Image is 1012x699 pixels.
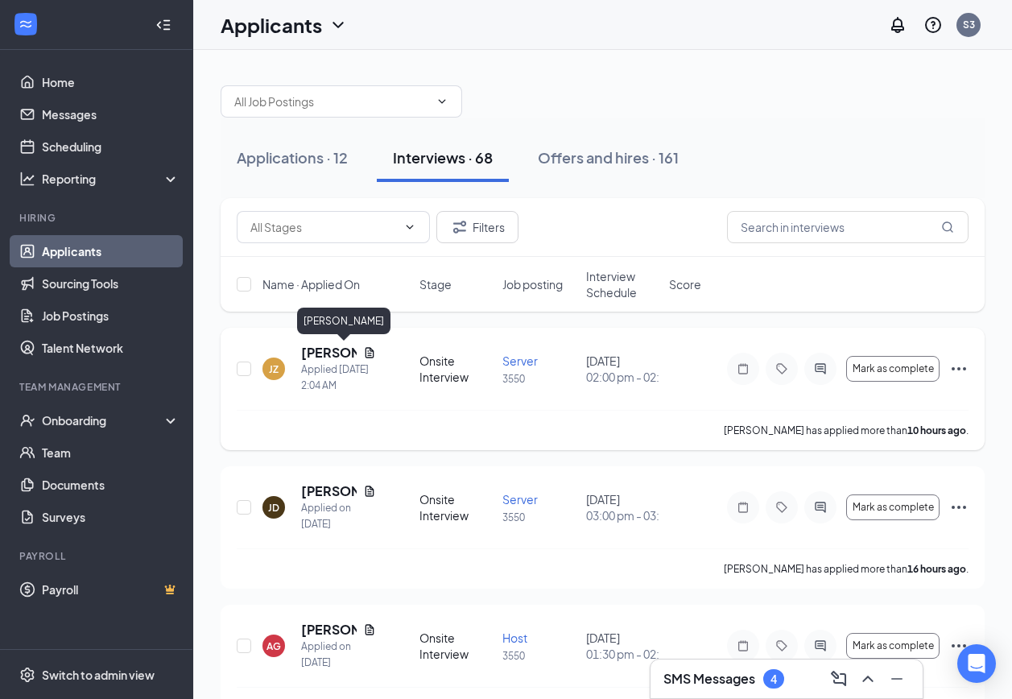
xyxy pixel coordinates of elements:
svg: Filter [450,217,469,237]
svg: ChevronDown [436,95,448,108]
a: PayrollCrown [42,573,180,606]
div: Hiring [19,211,176,225]
p: 3550 [502,511,576,524]
svg: Document [363,623,376,636]
span: Job posting [502,276,563,292]
svg: Note [733,501,753,514]
svg: Ellipses [949,359,969,378]
b: 10 hours ago [907,424,966,436]
svg: Ellipses [949,498,969,517]
div: Offers and hires · 161 [538,147,679,168]
span: Mark as complete [853,363,934,374]
div: 4 [770,672,777,686]
svg: Document [363,346,376,359]
span: 03:00 pm - 03:30 pm [586,507,659,523]
svg: Note [733,639,753,652]
svg: ComposeMessage [829,669,849,689]
div: Team Management [19,380,176,394]
button: ChevronUp [855,666,881,692]
svg: Analysis [19,171,35,187]
div: Reporting [42,171,180,187]
svg: ActiveChat [811,639,830,652]
div: JD [268,501,279,515]
button: Filter Filters [436,211,518,243]
svg: Ellipses [949,636,969,656]
svg: ActiveChat [811,501,830,514]
div: [DATE] [586,491,659,523]
div: Payroll [19,549,176,563]
a: Messages [42,98,180,130]
span: Mark as complete [853,502,934,513]
a: Applicants [42,235,180,267]
a: Documents [42,469,180,501]
button: ComposeMessage [826,666,852,692]
svg: Tag [772,501,791,514]
svg: MagnifyingGlass [941,221,954,234]
div: Applied on [DATE] [301,639,376,671]
svg: Settings [19,667,35,683]
svg: ChevronDown [328,15,348,35]
svg: ActiveChat [811,362,830,375]
h5: [PERSON_NAME] [301,344,357,362]
svg: Document [363,485,376,498]
span: Interview Schedule [586,268,659,300]
p: 3550 [502,372,576,386]
div: Onboarding [42,412,166,428]
a: Home [42,66,180,98]
svg: ChevronDown [403,221,416,234]
span: Server [502,354,538,368]
svg: Note [733,362,753,375]
div: [DATE] [586,630,659,662]
h5: [PERSON_NAME] [301,621,357,639]
button: Minimize [884,666,910,692]
button: Mark as complete [846,356,940,382]
svg: Tag [772,362,791,375]
div: Open Intercom Messenger [957,644,996,683]
div: Applications · 12 [237,147,348,168]
span: Name · Applied On [262,276,360,292]
svg: Minimize [887,669,907,689]
div: Onsite Interview [419,353,493,385]
span: Server [502,492,538,507]
a: Sourcing Tools [42,267,180,300]
span: 01:30 pm - 02:00 pm [586,646,659,662]
span: Mark as complete [853,640,934,651]
div: [DATE] [586,353,659,385]
a: Scheduling [42,130,180,163]
h1: Applicants [221,11,322,39]
a: Job Postings [42,300,180,332]
a: Talent Network [42,332,180,364]
div: Applied [DATE] 2:04 AM [301,362,376,394]
div: Onsite Interview [419,491,493,523]
div: S3 [963,18,975,31]
div: Switch to admin view [42,667,155,683]
h3: SMS Messages [663,670,755,688]
svg: WorkstreamLogo [18,16,34,32]
p: [PERSON_NAME] has applied more than . [724,424,969,437]
svg: ChevronUp [858,669,878,689]
span: Score [669,276,701,292]
div: [PERSON_NAME] [297,308,390,334]
span: 02:00 pm - 02:30 pm [586,369,659,385]
svg: QuestionInfo [923,15,943,35]
svg: UserCheck [19,412,35,428]
div: JZ [269,362,279,376]
div: Applied on [DATE] [301,500,376,532]
span: Stage [419,276,452,292]
input: Search in interviews [727,211,969,243]
button: Mark as complete [846,494,940,520]
svg: Collapse [155,17,171,33]
p: [PERSON_NAME] has applied more than . [724,562,969,576]
div: Onsite Interview [419,630,493,662]
a: Team [42,436,180,469]
input: All Job Postings [234,93,429,110]
h5: [PERSON_NAME] [301,482,357,500]
button: Mark as complete [846,633,940,659]
span: Host [502,631,527,645]
div: AG [266,639,281,653]
svg: Tag [772,639,791,652]
a: Surveys [42,501,180,533]
p: 3550 [502,649,576,663]
svg: Notifications [888,15,907,35]
b: 16 hours ago [907,563,966,575]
